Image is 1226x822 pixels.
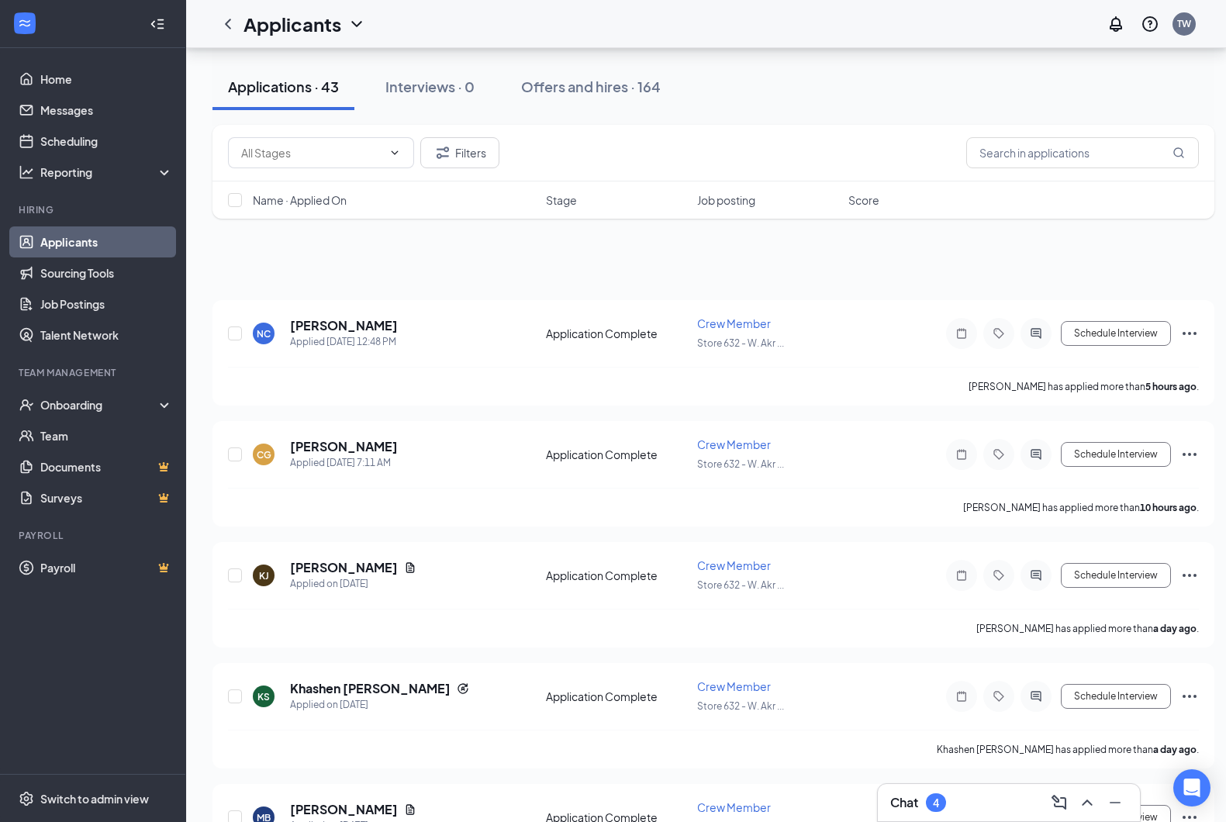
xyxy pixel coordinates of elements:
svg: Tag [989,327,1008,340]
svg: Tag [989,569,1008,582]
b: 10 hours ago [1140,502,1197,513]
svg: Reapply [457,682,469,695]
svg: Note [952,690,971,703]
svg: Collapse [150,16,165,32]
div: Application Complete [546,447,688,462]
svg: Document [404,561,416,574]
svg: Filter [433,143,452,162]
svg: Notifications [1107,15,1125,33]
button: Minimize [1103,790,1128,815]
svg: Analysis [19,164,34,180]
button: Schedule Interview [1061,563,1171,588]
span: Name · Applied On [253,192,347,208]
svg: Minimize [1106,793,1124,812]
a: Home [40,64,173,95]
a: Sourcing Tools [40,257,173,288]
svg: ChevronUp [1078,793,1096,812]
div: Onboarding [40,397,160,413]
svg: Tag [989,690,1008,703]
svg: ActiveChat [1027,448,1045,461]
a: Team [40,420,173,451]
span: Store 632 - W. Akr ... [697,458,784,470]
a: Talent Network [40,319,173,351]
a: Messages [40,95,173,126]
svg: Note [952,569,971,582]
svg: ChevronDown [347,15,366,33]
svg: Ellipses [1180,687,1199,706]
span: Store 632 - W. Akr ... [697,700,784,712]
div: Applied [DATE] 7:11 AM [290,455,398,471]
p: [PERSON_NAME] has applied more than . [976,622,1199,635]
div: TW [1177,17,1191,30]
span: Crew Member [697,316,771,330]
div: Payroll [19,529,170,542]
div: Team Management [19,366,170,379]
div: Applied [DATE] 12:48 PM [290,334,398,350]
button: Schedule Interview [1061,442,1171,467]
svg: ActiveChat [1027,327,1045,340]
span: Store 632 - W. Akr ... [697,337,784,349]
a: PayrollCrown [40,552,173,583]
div: Application Complete [546,568,688,583]
b: a day ago [1153,744,1197,755]
a: DocumentsCrown [40,451,173,482]
span: Crew Member [697,558,771,572]
svg: Settings [19,791,34,806]
svg: ActiveChat [1027,690,1045,703]
div: Offers and hires · 164 [521,77,661,96]
div: KS [257,690,270,703]
span: Store 632 - W. Akr ... [697,579,784,591]
div: 4 [933,796,939,810]
svg: Note [952,448,971,461]
svg: Note [952,327,971,340]
span: Score [848,192,879,208]
p: Khashen [PERSON_NAME] has applied more than . [937,743,1199,756]
p: [PERSON_NAME] has applied more than . [969,380,1199,393]
span: Crew Member [697,679,771,693]
svg: WorkstreamLogo [17,16,33,31]
div: CG [257,448,271,461]
span: Crew Member [697,800,771,814]
h1: Applicants [243,11,341,37]
svg: UserCheck [19,397,34,413]
svg: ChevronLeft [219,15,237,33]
svg: ChevronDown [389,147,401,159]
svg: Ellipses [1180,324,1199,343]
svg: Tag [989,448,1008,461]
span: Crew Member [697,437,771,451]
div: Applied on [DATE] [290,576,416,592]
h5: Khashen [PERSON_NAME] [290,680,451,697]
div: Reporting [40,164,174,180]
div: KJ [259,569,269,582]
span: Stage [546,192,577,208]
div: Application Complete [546,689,688,704]
div: Switch to admin view [40,791,149,806]
div: NC [257,327,271,340]
button: Filter Filters [420,137,499,168]
button: Schedule Interview [1061,684,1171,709]
svg: MagnifyingGlass [1172,147,1185,159]
a: SurveysCrown [40,482,173,513]
input: Search in applications [966,137,1199,168]
a: Scheduling [40,126,173,157]
h5: [PERSON_NAME] [290,801,398,818]
h5: [PERSON_NAME] [290,317,398,334]
svg: Ellipses [1180,566,1199,585]
b: 5 hours ago [1145,381,1197,392]
svg: ActiveChat [1027,569,1045,582]
svg: Document [404,803,416,816]
div: Applied on [DATE] [290,697,469,713]
p: [PERSON_NAME] has applied more than . [963,501,1199,514]
div: Application Complete [546,326,688,341]
button: ChevronUp [1075,790,1100,815]
div: Interviews · 0 [385,77,475,96]
svg: ComposeMessage [1050,793,1069,812]
button: ComposeMessage [1047,790,1072,815]
b: a day ago [1153,623,1197,634]
a: Job Postings [40,288,173,319]
span: Job posting [697,192,755,208]
h5: [PERSON_NAME] [290,438,398,455]
input: All Stages [241,144,382,161]
svg: Ellipses [1180,445,1199,464]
